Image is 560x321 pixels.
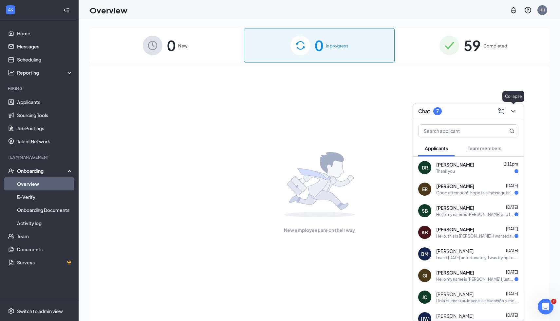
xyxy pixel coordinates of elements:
[524,6,532,14] svg: QuestionInfo
[436,255,518,260] div: I can't [DATE] unfortunately. I was trying to figure it out. Is there another day that may work l...
[483,43,507,49] span: Completed
[506,205,518,210] span: [DATE]
[17,109,73,122] a: Sourcing Tools
[436,190,514,196] div: Good afternoon! I hope this message finds you well! My name is [PERSON_NAME], I applied for the f...
[506,248,518,253] span: [DATE]
[419,125,496,137] input: Search applicant
[17,168,67,174] div: Onboarding
[436,212,514,217] div: Hello my name is [PERSON_NAME] and I was checking in on my application
[421,229,428,236] div: AB
[63,7,70,13] svg: Collapse
[425,145,448,151] span: Applicants
[436,233,514,239] div: Hello, this is [PERSON_NAME]. I wanted to know if you are still considering hiring me for the pos...
[436,312,474,319] span: [PERSON_NAME]
[422,186,428,192] div: ER
[510,6,517,14] svg: Notifications
[17,53,73,66] a: Scheduling
[90,5,127,16] h1: Overview
[551,299,556,304] span: 1
[422,294,427,300] div: JC
[17,27,73,40] a: Home
[422,207,428,214] div: SB
[17,190,73,204] a: E-Verify
[508,106,518,116] button: ChevronDown
[497,107,505,115] svg: ComposeMessage
[468,145,501,151] span: Team members
[504,162,518,167] span: 2:11pm
[17,40,73,53] a: Messages
[284,226,355,234] span: New employees are on their way
[436,298,518,304] div: Hola buenas tarde yene la aplicación si me puede yamar lo más pronto posible
[8,86,72,91] div: Hiring
[17,256,73,269] a: SurveysCrown
[17,69,73,76] div: Reporting
[7,7,14,13] svg: WorkstreamLogo
[167,34,176,57] span: 0
[17,204,73,217] a: Onboarding Documents
[509,107,517,115] svg: ChevronDown
[539,7,545,13] div: HH
[315,34,323,57] span: 0
[17,96,73,109] a: Applicants
[17,135,73,148] a: Talent Network
[436,205,474,211] span: [PERSON_NAME]
[8,308,14,314] svg: Settings
[178,43,187,49] span: New
[436,161,474,168] span: [PERSON_NAME]
[422,164,428,171] div: DR
[506,270,518,275] span: [DATE]
[8,168,14,174] svg: UserCheck
[17,243,73,256] a: Documents
[502,91,524,102] div: Collapse
[418,108,430,115] h3: Chat
[506,313,518,318] span: [DATE]
[436,226,474,233] span: [PERSON_NAME]
[422,272,427,279] div: GI
[17,308,63,314] div: Switch to admin view
[436,269,474,276] span: [PERSON_NAME]
[506,291,518,296] span: [DATE]
[421,251,428,257] div: BM
[8,154,72,160] div: Team Management
[436,183,474,189] span: [PERSON_NAME]
[17,230,73,243] a: Team
[506,226,518,231] span: [DATE]
[436,276,514,282] div: Hello my name is [PERSON_NAME] I just applied to work Front of House for y'all and I'm excited to...
[506,183,518,188] span: [DATE]
[436,169,455,174] div: Thank you
[496,106,507,116] button: ComposeMessage
[509,128,514,134] svg: MagnifyingGlass
[538,299,553,314] iframe: Intercom live chat
[464,34,481,57] span: 59
[436,108,439,114] div: 7
[17,122,73,135] a: Job Postings
[326,43,348,49] span: In progress
[436,291,474,297] span: [PERSON_NAME]
[17,177,73,190] a: Overview
[8,69,14,76] svg: Analysis
[436,248,474,254] span: [PERSON_NAME]
[17,217,73,230] a: Activity log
